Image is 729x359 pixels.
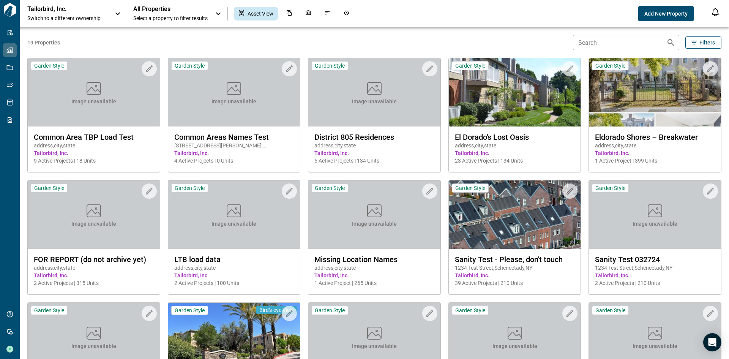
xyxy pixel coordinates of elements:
span: 23 Active Projects | 134 Units [455,157,575,164]
span: address , city , state [314,142,434,149]
img: property-asset [449,180,581,249]
span: Image unavailable [71,98,116,105]
span: Garden Style [175,62,205,69]
span: Common Areas Names Test [174,133,294,142]
span: Garden Style [315,307,345,314]
span: address , city , state [314,264,434,272]
span: Image unavailable [352,98,397,105]
div: Photos [301,7,316,21]
button: Search properties [663,35,679,50]
span: 1234 Test Street , Schenectady , NY [595,264,715,272]
span: 2 Active Projects | 100 Units [174,279,294,287]
img: property-asset [449,58,581,127]
span: address , city , state [455,142,575,149]
span: Image unavailable [352,220,397,228]
span: Garden Style [34,307,64,314]
span: 4 Active Projects | 0 Units [174,157,294,164]
div: Issues & Info [320,7,335,21]
span: Garden Style [455,185,485,191]
div: Documents [282,7,297,21]
span: Image unavailable [211,220,256,228]
span: Tailorbird, Inc. [455,272,575,279]
span: 1 Active Project | 265 Units [314,279,434,287]
span: 2 Active Projects | 210 Units [595,279,715,287]
span: 39 Active Projects | 210 Units [455,279,575,287]
span: Garden Style [315,62,345,69]
span: LTB load data [174,255,294,264]
span: address , city , state [34,264,154,272]
span: Image unavailable [633,220,677,228]
span: Image unavailable [71,220,116,228]
button: Add New Property [638,6,694,21]
span: Tailorbird, Inc. [314,149,434,157]
span: Asset View [248,10,273,17]
span: Tailorbird, Inc. [314,272,434,279]
div: Asset View [234,7,278,21]
span: Garden Style [455,307,485,314]
span: Garden Style [34,185,64,191]
span: Image unavailable [211,98,256,105]
span: Tailorbird, Inc. [595,272,715,279]
span: Bird's-eye View [259,307,294,313]
span: Image unavailable [352,342,397,350]
span: Add New Property [644,10,688,17]
span: Image unavailable [71,342,116,350]
span: Tailorbird, Inc. [34,272,154,279]
span: Tailorbird, Inc. [34,149,154,157]
span: Tailorbird, Inc. [595,149,715,157]
span: Tailorbird, Inc. [174,272,294,279]
span: [STREET_ADDRESS][PERSON_NAME] , [GEOGRAPHIC_DATA] , NJ [174,142,294,149]
p: Tailorbird, Inc. [27,5,96,13]
button: Open notification feed [709,6,721,18]
span: Filters [699,39,715,46]
div: Job History [339,7,354,21]
span: 2 Active Projects | 315 Units [34,279,154,287]
span: All Properties [133,5,208,13]
span: Garden Style [595,307,625,314]
span: Tailorbird, Inc. [174,149,294,157]
span: Garden Style [595,185,625,191]
div: Open Intercom Messenger [703,333,721,351]
span: 19 Properties [27,39,570,46]
span: Select a property to filter results [133,14,208,22]
span: Garden Style [315,185,345,191]
span: Missing Location Names [314,255,434,264]
span: District 805 Residences [314,133,434,142]
span: Eldorado Shores – Breakwater [595,133,715,142]
span: Switch to a different ownership [27,14,107,22]
span: address , city , state [595,142,715,149]
span: FOR REPORT (do not archive yet) [34,255,154,264]
span: Garden Style [595,62,625,69]
span: Image unavailable [492,342,537,350]
button: Filters [685,36,721,49]
span: 1 Active Project | 399 Units [595,157,715,164]
span: Sanity Test 032724 [595,255,715,264]
span: Sanity Test - Please, don't touch [455,255,575,264]
span: Tailorbird, Inc. [455,149,575,157]
span: 9 Active Projects | 18 Units [34,157,154,164]
span: address , city , state [174,264,294,272]
span: Garden Style [455,62,485,69]
span: 1234 Test Street , Schenectady , NY [455,264,575,272]
span: address , city , state [34,142,154,149]
span: Image unavailable [633,342,677,350]
span: Garden Style [175,185,205,191]
span: 5 Active Projects | 134 Units [314,157,434,164]
span: El Dorado's Lost Oasis [455,133,575,142]
img: property-asset [589,58,721,127]
span: Common Area TBP Load Test [34,133,154,142]
span: Garden Style [34,62,64,69]
span: Garden Style [175,307,205,314]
